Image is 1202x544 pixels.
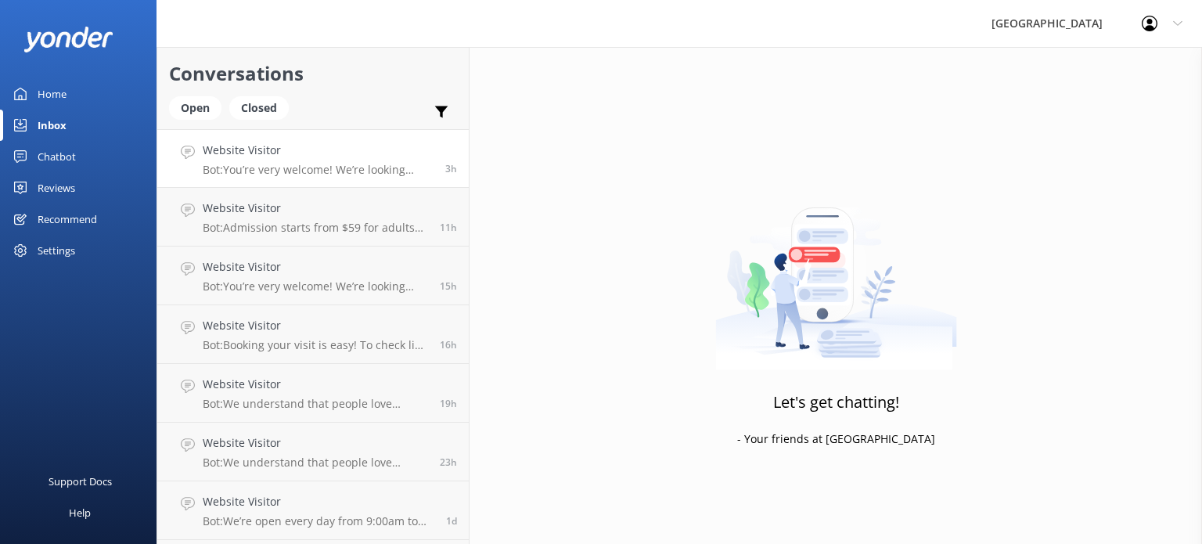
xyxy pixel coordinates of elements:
[157,247,469,305] a: Website VisitorBot:You’re very welcome! We’re looking forward to welcoming you to [GEOGRAPHIC_DAT...
[229,99,297,116] a: Closed
[203,514,434,528] p: Bot: We’re open every day from 9:00am to 7:30pm, giving you plenty of time to explore and enjoy t...
[203,317,428,334] h4: Website Visitor
[446,514,457,528] span: Aug 31 2025 10:18am (UTC +10:00) Australia/Brisbane
[169,96,221,120] div: Open
[445,162,457,175] span: Sep 01 2025 08:07am (UTC +10:00) Australia/Brisbane
[23,27,113,52] img: yonder-white-logo.png
[38,204,97,235] div: Recommend
[157,364,469,423] a: Website VisitorBot:We understand that people love travelling with their furry friends – so do we!...
[203,279,428,294] p: Bot: You’re very welcome! We’re looking forward to welcoming you to [GEOGRAPHIC_DATA] soon - can’...
[229,96,289,120] div: Closed
[38,235,75,266] div: Settings
[715,175,957,370] img: artwork of a man stealing a conversation from at giant smartphone
[203,258,428,276] h4: Website Visitor
[203,397,428,411] p: Bot: We understand that people love travelling with their furry friends – so do we! But unfortuna...
[69,497,91,528] div: Help
[203,376,428,393] h4: Website Visitor
[203,200,428,217] h4: Website Visitor
[203,221,428,235] p: Bot: Admission starts from $59 for adults and $33 for children (ages [DEMOGRAPHIC_DATA]), and tha...
[203,434,428,452] h4: Website Visitor
[157,129,469,188] a: Website VisitorBot:You’re very welcome! We’re looking forward to welcoming you to [GEOGRAPHIC_DAT...
[49,466,112,497] div: Support Docs
[38,110,67,141] div: Inbox
[440,221,457,234] span: Sep 01 2025 12:04am (UTC +10:00) Australia/Brisbane
[203,493,434,510] h4: Website Visitor
[773,390,899,415] h3: Let's get chatting!
[440,397,457,410] span: Aug 31 2025 04:38pm (UTC +10:00) Australia/Brisbane
[440,338,457,351] span: Aug 31 2025 07:41pm (UTC +10:00) Australia/Brisbane
[440,456,457,469] span: Aug 31 2025 12:27pm (UTC +10:00) Australia/Brisbane
[203,456,428,470] p: Bot: We understand that people love travelling with their furry friends – so do we! But unfortuna...
[38,172,75,204] div: Reviews
[203,338,428,352] p: Bot: Booking your visit is easy! To check live availability and grab your tickets, visit [URL][DO...
[169,59,457,88] h2: Conversations
[157,481,469,540] a: Website VisitorBot:We’re open every day from 9:00am to 7:30pm, giving you plenty of time to explo...
[38,141,76,172] div: Chatbot
[203,163,434,177] p: Bot: You’re very welcome! We’re looking forward to welcoming you to [GEOGRAPHIC_DATA] soon - can’...
[440,279,457,293] span: Aug 31 2025 08:31pm (UTC +10:00) Australia/Brisbane
[203,142,434,159] h4: Website Visitor
[38,78,67,110] div: Home
[157,188,469,247] a: Website VisitorBot:Admission starts from $59 for adults and $33 for children (ages [DEMOGRAPHIC_D...
[169,99,229,116] a: Open
[737,431,935,448] p: - Your friends at [GEOGRAPHIC_DATA]
[157,423,469,481] a: Website VisitorBot:We understand that people love travelling with their furry friends – so do we!...
[157,305,469,364] a: Website VisitorBot:Booking your visit is easy! To check live availability and grab your tickets, ...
